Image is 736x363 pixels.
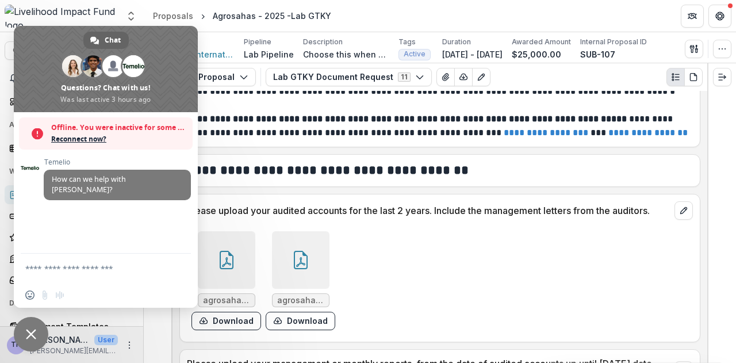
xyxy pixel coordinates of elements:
[512,37,571,47] p: Awarded Amount
[94,335,118,345] p: User
[191,312,261,330] button: download-form-response
[213,10,331,22] div: Agrosahas - 2025 -Lab GTKY
[153,10,193,22] div: Proposals
[666,68,685,86] button: Plaintext view
[187,204,670,217] p: Please upload your audited accounts for the last 2 years. Include the management letters from the...
[14,317,48,351] div: Close chat
[713,68,731,86] button: Expand right
[203,296,250,305] span: agrosahas fs [DATE]-[DATE] v1.pdf
[708,5,731,28] button: Get Help
[277,296,324,305] span: agrosahas fs [DATE]-[DATE] final.pdf
[9,299,122,307] span: Documents
[30,346,118,356] p: [PERSON_NAME][EMAIL_ADDRESS][DOMAIN_NAME]
[580,37,647,47] p: Internal Proposal ID
[303,48,389,60] p: Choose this when adding a new proposal to the first stage of a pipeline.
[5,185,139,204] a: Proposals
[5,116,139,134] button: Open Activity
[472,68,490,86] button: Edit as form
[5,228,139,247] a: Reviewers
[5,69,139,87] button: Notifications8
[5,249,139,268] a: Payments
[398,37,416,47] p: Tags
[5,139,139,158] a: Tasks
[266,231,335,330] div: agrosahas fs [DATE]-[DATE] final.pdfdownload-form-response
[442,37,471,47] p: Duration
[266,68,432,86] button: Lab GTKY Document Request11
[5,162,139,181] button: Open Workflows
[25,263,161,274] textarea: Compose your message...
[681,5,704,28] button: Partners
[404,50,425,58] span: Active
[23,320,129,333] div: Document Templates
[177,68,256,86] button: Proposal
[52,174,126,194] span: How can we help with [PERSON_NAME]?
[148,7,336,24] nav: breadcrumb
[244,48,294,60] p: Lab Pipeline
[512,48,561,60] p: $25,000.00
[5,41,139,60] button: Search...
[5,5,118,28] img: Livelihood Impact Fund logo
[105,32,121,49] span: Chat
[5,207,139,226] a: Form Builder
[83,32,129,49] div: Chat
[436,68,455,86] button: View Attached Files
[303,37,343,47] p: Description
[684,68,703,86] button: PDF view
[30,334,90,346] p: [PERSON_NAME]
[25,291,34,300] span: Insert an emoji
[266,312,335,330] button: download-form-response
[123,5,139,28] button: Open entity switcher
[580,48,615,60] p: SUB-107
[5,92,139,111] a: Dashboard
[11,341,21,349] div: Tania Ngima
[9,121,122,129] span: Activity
[51,122,187,133] span: Offline. You were inactive for some time.
[442,48,503,60] p: [DATE] - [DATE]
[5,317,139,336] a: Document Templates
[5,294,139,312] button: Open Documents
[674,201,693,220] button: edit
[44,158,191,166] span: Temelio
[51,133,187,145] span: Reconnect now?
[122,338,136,352] button: More
[148,7,198,24] a: Proposals
[5,270,139,289] a: Grantee Reports
[244,37,271,47] p: Pipeline
[9,167,122,175] span: Workflows
[191,231,261,330] div: agrosahas fs [DATE]-[DATE] v1.pdfdownload-form-response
